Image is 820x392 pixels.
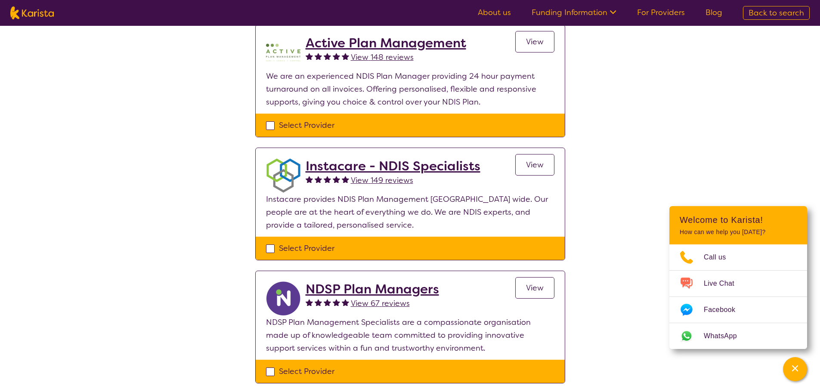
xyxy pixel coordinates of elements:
[704,330,747,343] span: WhatsApp
[266,316,554,355] p: NDSP Plan Management Specialists are a compassionate organisation made up of knowledgeable team c...
[515,31,554,52] a: View
[266,281,300,316] img: ryxpuxvt8mh1enfatjpo.png
[306,299,313,306] img: fullstar
[351,174,413,187] a: View 149 reviews
[351,297,410,310] a: View 67 reviews
[324,176,331,183] img: fullstar
[342,299,349,306] img: fullstar
[315,52,322,60] img: fullstar
[706,7,722,18] a: Blog
[669,206,807,349] div: Channel Menu
[10,6,54,19] img: Karista logo
[351,175,413,185] span: View 149 reviews
[743,6,810,20] a: Back to search
[680,215,797,225] h2: Welcome to Karista!
[306,176,313,183] img: fullstar
[515,154,554,176] a: View
[526,37,544,47] span: View
[351,298,410,309] span: View 67 reviews
[704,251,736,264] span: Call us
[783,357,807,381] button: Channel Menu
[342,176,349,183] img: fullstar
[266,35,300,70] img: pypzb5qm7jexfhutod0x.png
[333,176,340,183] img: fullstar
[306,281,439,297] a: NDSP Plan Managers
[324,299,331,306] img: fullstar
[669,323,807,349] a: Web link opens in a new tab.
[749,8,804,18] span: Back to search
[637,7,685,18] a: For Providers
[306,35,466,51] a: Active Plan Management
[669,244,807,349] ul: Choose channel
[704,303,746,316] span: Facebook
[306,158,480,174] a: Instacare - NDIS Specialists
[515,277,554,299] a: View
[351,52,414,62] span: View 148 reviews
[680,228,797,236] p: How can we help you [DATE]?
[324,52,331,60] img: fullstar
[315,176,322,183] img: fullstar
[266,158,300,193] img: obkhna0zu27zdd4ubuus.png
[266,193,554,231] p: Instacare provides NDIS Plan Management [GEOGRAPHIC_DATA] wide. Our people are at the heart of ev...
[704,277,745,290] span: Live Chat
[266,70,554,108] p: We are an experienced NDIS Plan Manager providing 24 hour payment turnaround on all invoices. Off...
[526,160,544,170] span: View
[478,7,511,18] a: About us
[306,52,313,60] img: fullstar
[342,52,349,60] img: fullstar
[351,51,414,64] a: View 148 reviews
[333,299,340,306] img: fullstar
[315,299,322,306] img: fullstar
[532,7,616,18] a: Funding Information
[526,283,544,293] span: View
[333,52,340,60] img: fullstar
